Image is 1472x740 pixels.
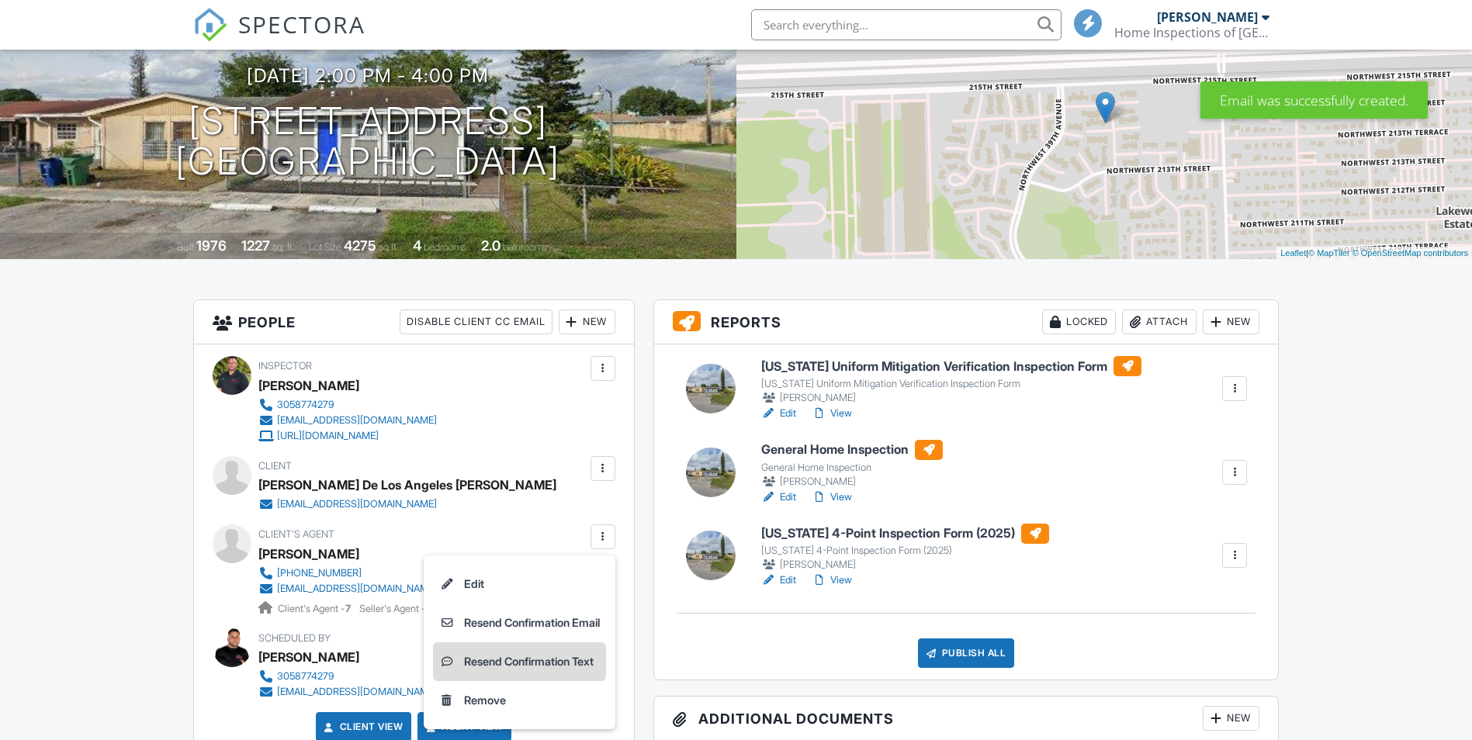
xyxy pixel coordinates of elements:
[277,567,362,579] div: [PHONE_NUMBER]
[321,719,404,735] a: Client View
[277,670,334,683] div: 3058774279
[761,390,1141,406] div: [PERSON_NAME]
[761,524,1049,544] h6: [US_STATE] 4-Point Inspection Form (2025)
[433,642,606,681] a: Resend Confirmation Text
[761,545,1049,557] div: [US_STATE] 4-Point Inspection Form (2025)
[258,565,437,581] a: [PHONE_NUMBER]
[258,413,437,428] a: [EMAIL_ADDRESS][DOMAIN_NAME]
[413,237,421,254] div: 4
[309,241,341,253] span: Lot Size
[241,237,270,254] div: 1227
[918,638,1015,668] div: Publish All
[196,237,227,254] div: 1976
[1203,706,1259,731] div: New
[761,440,943,489] a: General Home Inspection General Home Inspection [PERSON_NAME]
[761,462,943,474] div: General Home Inspection
[812,406,852,421] a: View
[433,565,606,603] a: Edit
[258,645,359,669] div: [PERSON_NAME]
[1122,309,1197,334] div: Attach
[277,430,379,442] div: [URL][DOMAIN_NAME]
[433,603,606,642] a: Resend Confirmation Email
[1203,309,1259,334] div: New
[258,473,556,496] div: [PERSON_NAME] De Los Angeles [PERSON_NAME]
[258,581,437,596] a: [EMAIL_ADDRESS][DOMAIN_NAME]
[1114,25,1269,40] div: Home Inspections of Southeast FL, Inc.
[344,237,376,254] div: 4275
[1200,81,1428,119] div: Email was successfully created.
[258,460,292,472] span: Client
[503,241,547,253] span: bathrooms
[258,428,437,444] a: [URL][DOMAIN_NAME]
[258,669,437,684] a: 3058774279
[1353,248,1468,258] a: © OpenStreetMap contributors
[1308,248,1350,258] a: © MapTiler
[258,632,331,644] span: Scheduled By
[277,583,437,595] div: [EMAIL_ADDRESS][DOMAIN_NAME]
[258,397,437,413] a: 3058774279
[761,474,943,489] div: [PERSON_NAME]
[238,8,365,40] span: SPECTORA
[423,719,503,735] a: Agent View
[424,241,466,253] span: bedrooms
[177,241,194,253] span: Built
[761,378,1141,390] div: [US_STATE] Uniform Mitigation Verification Inspection Form
[751,9,1062,40] input: Search everything...
[812,572,852,588] a: View
[433,681,606,720] a: Remove
[481,237,500,254] div: 2.0
[654,300,1279,344] h3: Reports
[278,603,353,614] span: Client's Agent -
[175,101,560,183] h1: [STREET_ADDRESS] [GEOGRAPHIC_DATA]
[258,374,359,397] div: [PERSON_NAME]
[258,496,544,512] a: [EMAIL_ADDRESS][DOMAIN_NAME]
[1157,9,1258,25] div: [PERSON_NAME]
[761,440,943,460] h6: General Home Inspection
[277,399,334,411] div: 3058774279
[359,603,432,614] span: Seller's Agent -
[258,684,437,700] a: [EMAIL_ADDRESS][DOMAIN_NAME]
[258,360,312,372] span: Inspector
[277,414,437,427] div: [EMAIL_ADDRESS][DOMAIN_NAME]
[559,309,615,334] div: New
[400,309,552,334] div: Disable Client CC Email
[194,300,634,344] h3: People
[379,241,398,253] span: sq.ft.
[193,8,227,42] img: The Best Home Inspection Software - Spectora
[1280,248,1306,258] a: Leaflet
[193,21,365,54] a: SPECTORA
[247,65,489,86] h3: [DATE] 2:00 pm - 4:00 pm
[272,241,294,253] span: sq. ft.
[761,406,796,421] a: Edit
[258,528,334,540] span: Client's Agent
[812,489,852,505] a: View
[761,524,1049,573] a: [US_STATE] 4-Point Inspection Form (2025) [US_STATE] 4-Point Inspection Form (2025) [PERSON_NAME]
[761,572,796,588] a: Edit
[1276,247,1472,260] div: |
[277,686,437,698] div: [EMAIL_ADDRESS][DOMAIN_NAME]
[761,557,1049,572] div: [PERSON_NAME]
[277,498,437,510] div: [EMAIL_ADDRESS][DOMAIN_NAME]
[258,542,359,565] a: [PERSON_NAME]
[761,356,1141,376] h6: [US_STATE] Uniform Mitigation Verification Inspection Form
[345,603,351,614] strong: 7
[761,489,796,505] a: Edit
[1042,309,1116,334] div: Locked
[761,356,1141,406] a: [US_STATE] Uniform Mitigation Verification Inspection Form [US_STATE] Uniform Mitigation Verifica...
